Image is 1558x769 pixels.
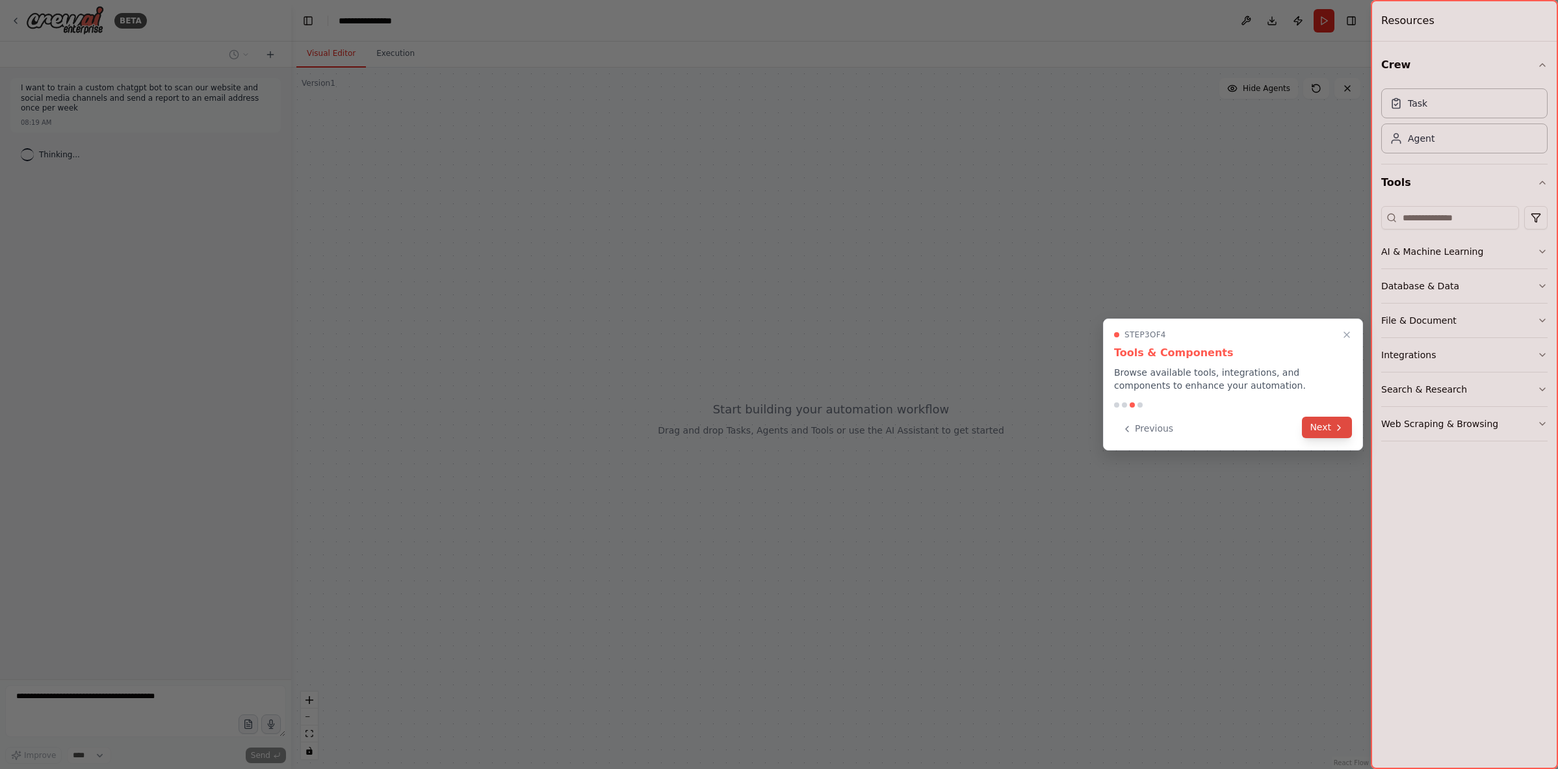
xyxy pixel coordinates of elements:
[1124,330,1166,340] span: Step 3 of 4
[1114,418,1181,439] button: Previous
[1114,345,1352,361] h3: Tools & Components
[299,12,317,30] button: Hide left sidebar
[1339,327,1355,343] button: Close walkthrough
[1302,417,1352,438] button: Next
[1114,366,1352,392] p: Browse available tools, integrations, and components to enhance your automation.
